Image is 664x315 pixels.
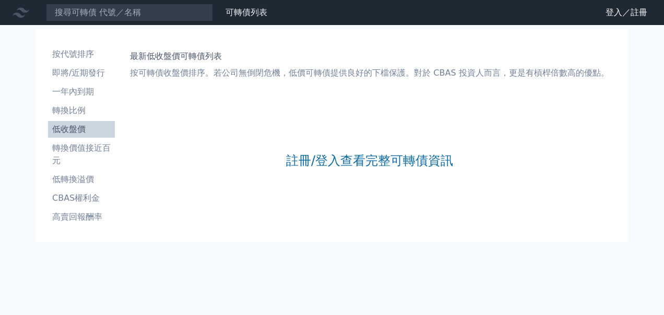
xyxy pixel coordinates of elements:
li: 低轉換溢價 [48,173,115,186]
a: 轉換價值接近百元 [48,140,115,169]
li: CBAS權利金 [48,192,115,204]
a: 即將/近期發行 [48,65,115,81]
a: 按代號排序 [48,46,115,63]
a: CBAS權利金 [48,190,115,207]
li: 一年內到期 [48,86,115,98]
a: 一年內到期 [48,83,115,100]
a: 轉換比例 [48,102,115,119]
a: 低轉換溢價 [48,171,115,188]
a: 可轉債列表 [226,7,267,17]
input: 搜尋可轉債 代號／名稱 [46,4,213,21]
a: 登入／註冊 [597,4,656,21]
a: 註冊/登入查看完整可轉債資訊 [286,152,453,169]
h1: 最新低收盤價可轉債列表 [130,50,609,63]
p: 按可轉債收盤價排序。若公司無倒閉危機，低價可轉債提供良好的下檔保護。對於 CBAS 投資人而言，更是有槓桿倍數高的優點。 [130,67,609,79]
li: 按代號排序 [48,48,115,60]
li: 即將/近期發行 [48,67,115,79]
li: 轉換比例 [48,104,115,117]
a: 低收盤價 [48,121,115,138]
li: 低收盤價 [48,123,115,136]
a: 高賣回報酬率 [48,209,115,225]
li: 轉換價值接近百元 [48,142,115,167]
li: 高賣回報酬率 [48,211,115,223]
